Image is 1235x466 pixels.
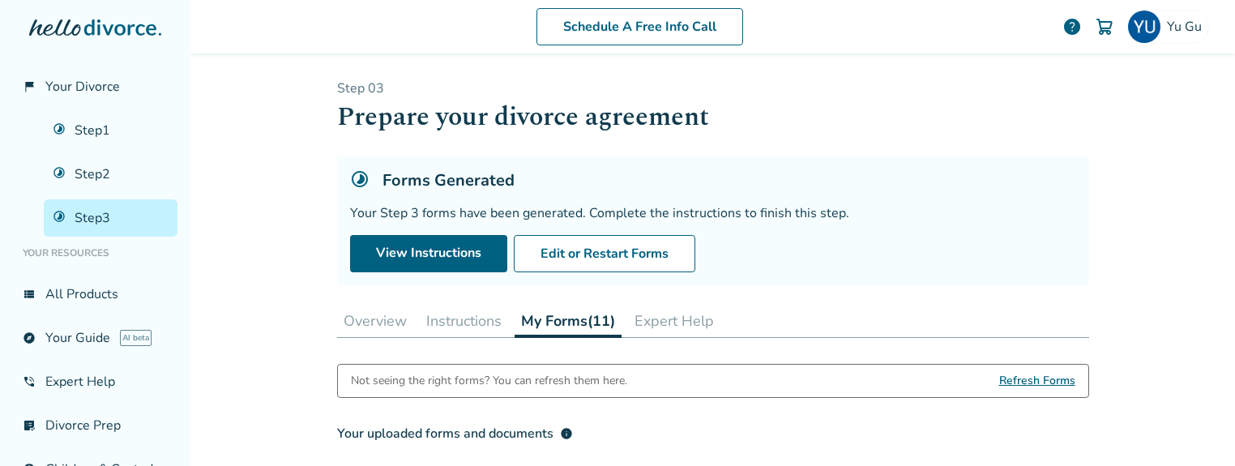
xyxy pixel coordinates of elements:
button: Edit or Restart Forms [514,235,695,272]
div: Your Step 3 forms have been generated. Complete the instructions to finish this step. [350,204,1076,222]
button: Expert Help [628,305,720,337]
span: list_alt_check [23,419,36,432]
h5: Forms Generated [382,169,515,191]
h1: Prepare your divorce agreement [337,97,1089,137]
a: View Instructions [350,235,507,272]
li: Your Resources [13,237,177,269]
a: Step2 [44,156,177,193]
span: view_list [23,288,36,301]
button: Instructions [420,305,508,337]
a: Step3 [44,199,177,237]
a: Schedule A Free Info Call [536,8,743,45]
a: Step1 [44,112,177,149]
span: phone_in_talk [23,375,36,388]
span: Your Divorce [45,78,120,96]
div: Not seeing the right forms? You can refresh them here. [351,365,627,397]
a: phone_in_talkExpert Help [13,363,177,400]
span: AI beta [120,330,152,346]
div: Your uploaded forms and documents [337,424,573,443]
img: Cart [1095,17,1114,36]
span: Yu Gu [1167,18,1208,36]
span: info [560,427,573,440]
a: view_listAll Products [13,276,177,313]
a: exploreYour GuideAI beta [13,319,177,357]
span: Refresh Forms [999,365,1075,397]
a: help [1062,17,1082,36]
button: Overview [337,305,413,337]
a: flag_2Your Divorce [13,68,177,105]
img: YU GU [1128,11,1160,43]
p: Step 0 3 [337,79,1089,97]
a: list_alt_checkDivorce Prep [13,407,177,444]
span: explore [23,331,36,344]
button: My Forms(11) [515,305,622,338]
iframe: Chat Widget [1154,388,1235,466]
span: flag_2 [23,80,36,93]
